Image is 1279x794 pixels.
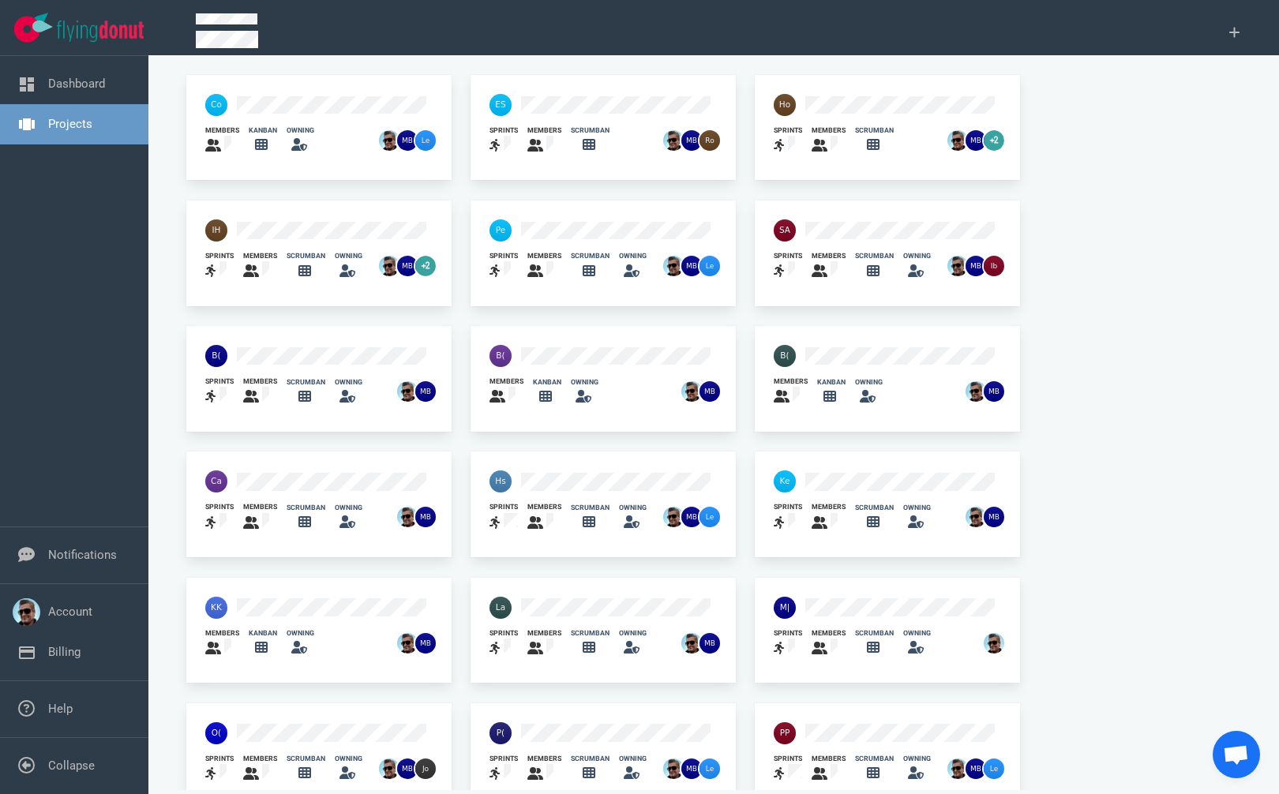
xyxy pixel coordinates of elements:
img: 26 [379,256,399,276]
img: 26 [681,130,702,151]
div: members [205,125,239,136]
div: members [812,502,846,512]
div: scrumban [571,628,609,639]
div: kanban [249,628,277,639]
img: 26 [700,381,720,402]
div: scrumban [855,503,894,513]
div: owning [619,251,647,261]
img: 40 [489,470,512,493]
img: 26 [397,633,418,654]
div: owning [855,377,883,388]
a: sprints [205,251,234,281]
div: owning [903,628,931,639]
div: members [243,376,277,387]
div: kanban [533,377,561,388]
div: members [527,502,561,512]
img: 40 [489,94,512,116]
img: 26 [397,507,418,527]
a: members [489,376,523,406]
div: scrumban [855,251,894,261]
div: members [527,251,561,261]
div: sprints [489,754,518,764]
a: sprints [489,628,518,658]
div: sprints [774,754,802,764]
a: sprints [774,125,802,155]
img: 26 [681,633,702,654]
img: 40 [205,722,227,744]
img: 26 [663,758,684,779]
a: members [812,125,846,155]
a: members [527,251,561,281]
a: sprints [489,125,518,155]
div: Open de chat [1213,731,1260,778]
a: members [774,376,808,406]
div: members [774,376,808,387]
a: members [205,125,239,155]
img: Flying Donut text logo [57,21,144,42]
div: owning [903,503,931,513]
div: sprints [205,251,234,261]
div: members [812,125,846,136]
img: 40 [489,597,512,619]
div: owning [619,754,647,764]
img: 26 [984,381,1004,402]
img: 26 [966,758,986,779]
a: Projects [48,117,92,131]
div: sprints [774,502,802,512]
img: 26 [397,758,418,779]
img: 26 [415,130,436,151]
div: sprints [774,251,802,261]
img: 26 [379,130,399,151]
img: 40 [774,94,796,116]
div: sprints [489,251,518,261]
div: owning [287,125,314,136]
a: Notifications [48,548,117,562]
img: 26 [984,507,1004,527]
div: owning [619,628,647,639]
div: scrumban [287,503,325,513]
img: 26 [681,758,702,779]
img: 26 [700,507,720,527]
img: 26 [681,256,702,276]
a: sprints [489,754,518,784]
img: 26 [966,381,986,402]
div: owning [571,377,598,388]
div: owning [619,503,647,513]
a: members [812,502,846,532]
a: Help [48,702,73,716]
img: 40 [205,94,227,116]
text: +2 [422,261,429,270]
img: 26 [681,381,702,402]
img: 26 [947,130,968,151]
img: 40 [205,470,227,493]
a: sprints [774,628,802,658]
img: 26 [700,130,720,151]
div: scrumban [855,125,894,136]
div: sprints [489,502,518,512]
img: 40 [205,597,227,619]
div: members [243,502,277,512]
img: 26 [966,507,986,527]
div: owning [335,503,362,513]
div: members [243,251,277,261]
img: 40 [489,345,512,367]
img: 40 [774,219,796,242]
img: 26 [379,758,399,779]
a: members [243,251,277,281]
div: sprints [205,754,234,764]
img: 26 [415,381,436,402]
img: 26 [415,633,436,654]
div: owning [335,251,362,261]
a: sprints [774,502,802,532]
a: members [527,502,561,532]
a: members [527,754,561,784]
div: scrumban [287,377,325,388]
a: sprints [205,502,234,532]
div: scrumban [855,754,894,764]
a: sprints [489,251,518,281]
div: scrumban [571,125,609,136]
img: 26 [663,507,684,527]
div: members [527,628,561,639]
div: sprints [489,628,518,639]
a: sprints [774,754,802,784]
